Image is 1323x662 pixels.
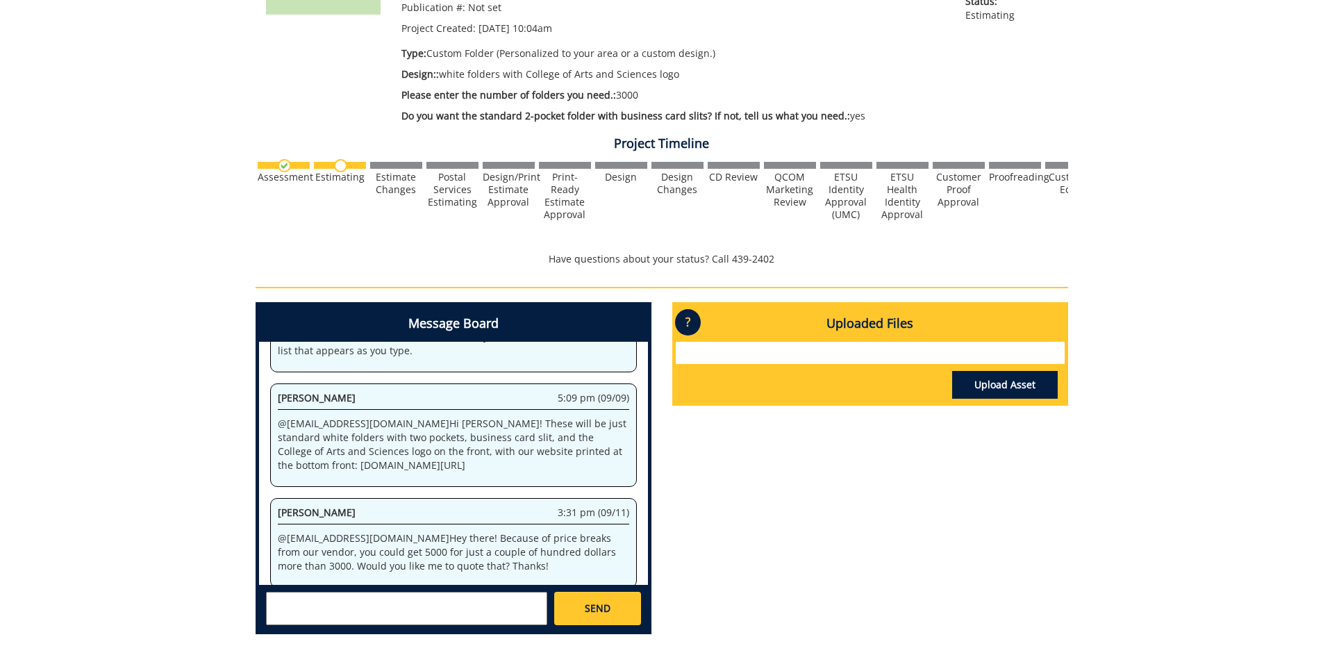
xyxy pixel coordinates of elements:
[952,371,1058,399] a: Upload Asset
[314,171,366,183] div: Estimating
[539,171,591,221] div: Print-Ready Estimate Approval
[468,1,501,14] span: Not set
[401,22,476,35] span: Project Created:
[558,506,629,520] span: 3:31 pm (09/11)
[401,109,945,123] p: yes
[401,88,616,101] span: Please enter the number of folders you need.:
[1045,171,1097,196] div: Customer Edits
[278,159,291,172] img: checkmark
[401,47,426,60] span: Type:
[554,592,640,625] a: SEND
[401,67,439,81] span: Design::
[258,171,310,183] div: Assessment
[259,306,648,342] h4: Message Board
[595,171,647,183] div: Design
[708,171,760,183] div: CD Review
[256,252,1068,266] p: Have questions about your status? Call 439-2402
[764,171,816,208] div: QCOM Marketing Review
[651,171,704,196] div: Design Changes
[676,306,1065,342] h4: Uploaded Files
[401,1,465,14] span: Publication #:
[933,171,985,208] div: Customer Proof Approval
[401,67,945,81] p: white folders with College of Arts and Sciences logo
[401,88,945,102] p: 3000
[876,171,929,221] div: ETSU Health Identity Approval
[585,602,610,615] span: SEND
[278,506,356,519] span: [PERSON_NAME]
[266,592,547,625] textarea: messageToSend
[558,391,629,405] span: 5:09 pm (09/09)
[370,171,422,196] div: Estimate Changes
[278,417,629,472] p: @ [EMAIL_ADDRESS][DOMAIN_NAME] Hi [PERSON_NAME]! These will be just standard white folders with t...
[256,137,1068,151] h4: Project Timeline
[278,531,629,573] p: @ [EMAIL_ADDRESS][DOMAIN_NAME] Hey there! Because of price breaks from our vendor, you could get ...
[483,171,535,208] div: Design/Print Estimate Approval
[401,47,945,60] p: Custom Folder (Personalized to your area or a custom design.)
[675,309,701,336] p: ?
[820,171,872,221] div: ETSU Identity Approval (UMC)
[334,159,347,172] img: no
[479,22,552,35] span: [DATE] 10:04am
[989,171,1041,183] div: Proofreading
[426,171,479,208] div: Postal Services Estimating
[278,391,356,404] span: [PERSON_NAME]
[401,109,850,122] span: Do you want the standard 2-pocket folder with business card slits? If not, tell us what you need.:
